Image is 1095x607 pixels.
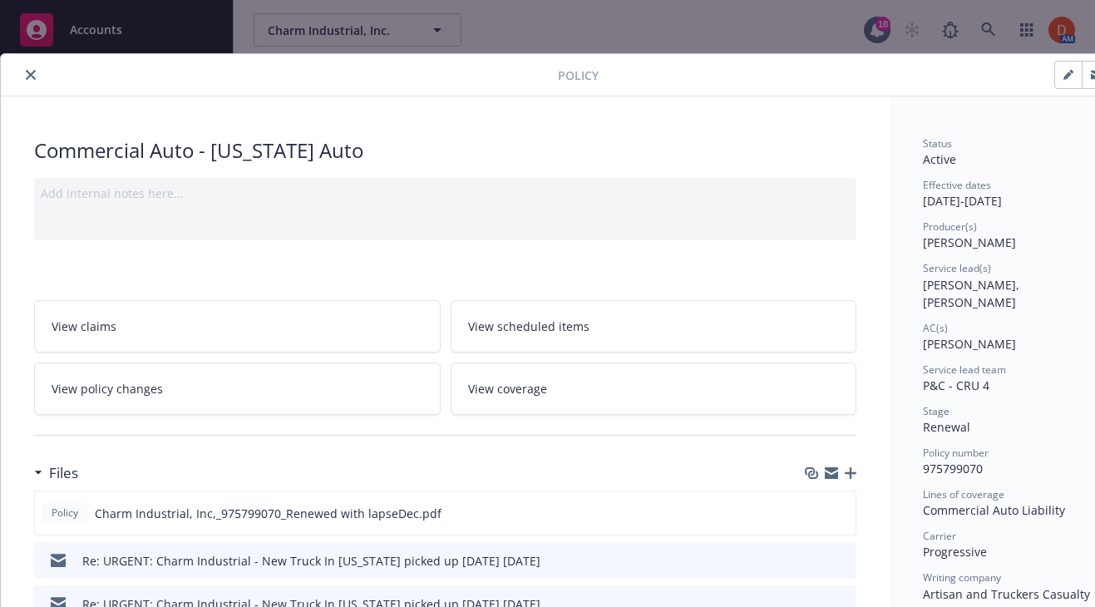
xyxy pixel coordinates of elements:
span: View claims [52,318,116,335]
a: View scheduled items [451,300,857,353]
span: 975799070 [923,461,983,476]
a: View claims [34,300,441,353]
span: Status [923,136,952,151]
div: Re: URGENT: Charm Industrial - New Truck In [US_STATE] picked up [DATE] [DATE] [82,552,540,570]
span: Lines of coverage [923,487,1004,501]
span: Producer(s) [923,220,977,234]
span: AC(s) [923,321,948,335]
button: download file [808,552,821,570]
span: Stage [923,404,949,418]
span: Service lead(s) [923,261,991,275]
span: [PERSON_NAME] [923,336,1016,352]
span: Active [923,151,956,167]
span: Progressive [923,544,987,560]
button: preview file [835,552,850,570]
span: [PERSON_NAME] [923,234,1016,250]
h3: Files [49,462,78,484]
span: Carrier [923,529,956,543]
span: Policy [48,506,81,521]
span: [PERSON_NAME], [PERSON_NAME] [923,277,1023,310]
span: P&C - CRU 4 [923,378,989,393]
span: Effective dates [923,178,991,192]
span: Charm Industrial, Inc,_975799070_Renewed with lapseDec.pdf [95,505,441,522]
div: Files [34,462,78,484]
span: Policy number [923,446,989,460]
span: View scheduled items [468,318,589,335]
div: Add internal notes here... [41,185,850,202]
button: close [21,65,41,85]
div: Commercial Auto - [US_STATE] Auto [34,136,856,165]
span: View policy changes [52,380,163,397]
button: download file [807,505,821,522]
a: View policy changes [34,363,441,415]
span: Renewal [923,419,970,435]
span: Policy [558,67,599,84]
span: Writing company [923,570,1001,585]
a: View coverage [451,363,857,415]
span: Service lead team [923,363,1006,377]
span: View coverage [468,380,547,397]
button: preview file [834,505,849,522]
